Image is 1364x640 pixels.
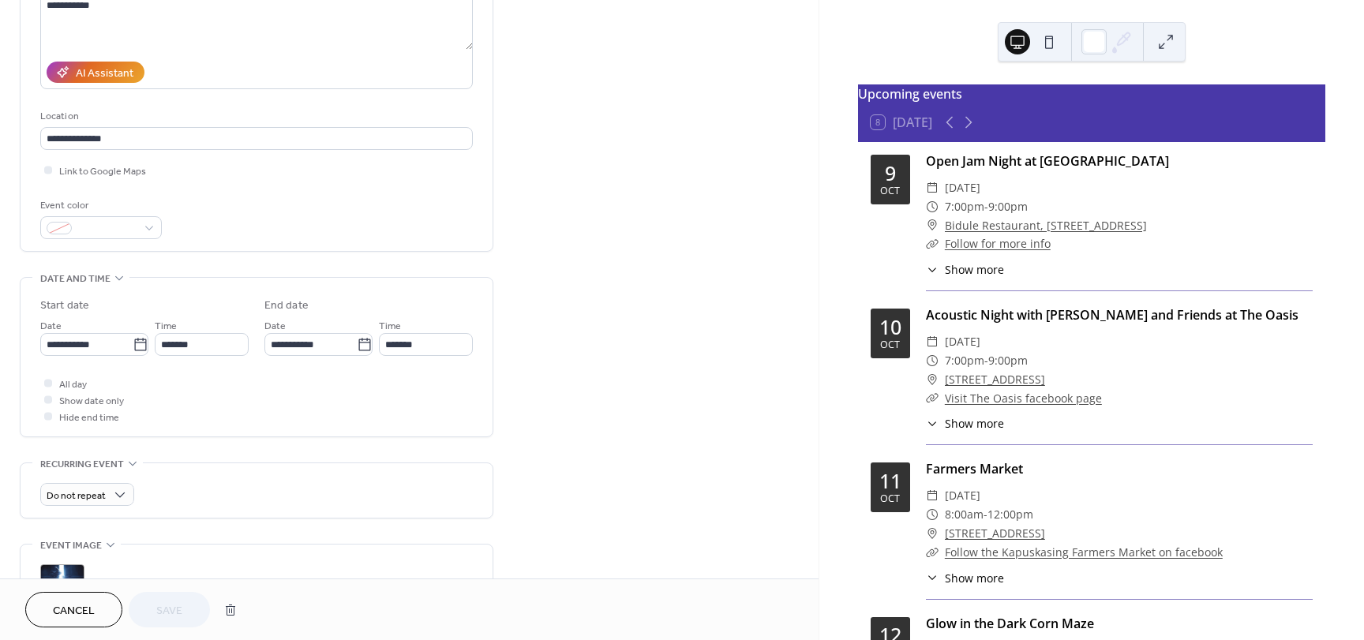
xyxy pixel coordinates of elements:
div: Oct [880,340,900,350]
span: Cancel [53,603,95,619]
button: Cancel [25,592,122,627]
a: Farmers Market [926,460,1023,477]
div: Oct [880,186,900,196]
span: - [984,505,987,524]
a: Glow in the Dark Corn Maze [926,615,1094,632]
div: ​ [926,370,939,389]
a: Follow for more info [945,236,1051,251]
div: End date [264,298,309,314]
button: AI Assistant [47,62,144,83]
button: ​Show more [926,261,1004,278]
span: Show more [945,261,1004,278]
span: Show date only [59,393,124,410]
span: Date and time [40,271,111,287]
span: [DATE] [945,486,980,505]
div: ; [40,564,84,608]
span: 7:00pm [945,351,984,370]
div: Start date [40,298,89,314]
div: Event color [40,197,159,214]
a: Bidule Restaurant, [STREET_ADDRESS] [945,216,1147,235]
div: 11 [879,471,901,491]
div: ​ [926,524,939,543]
button: ​Show more [926,570,1004,586]
span: - [984,197,988,216]
span: Date [40,318,62,335]
div: ​ [926,351,939,370]
a: Open Jam Night at [GEOGRAPHIC_DATA] [926,152,1169,170]
span: Link to Google Maps [59,163,146,180]
span: Date [264,318,286,335]
button: ​Show more [926,415,1004,432]
span: Do not repeat [47,487,106,505]
a: [STREET_ADDRESS] [945,524,1045,543]
div: ​ [926,234,939,253]
span: Recurring event [40,456,124,473]
div: ​ [926,216,939,235]
a: Acoustic Night with [PERSON_NAME] and Friends at The Oasis [926,306,1298,324]
span: Show more [945,570,1004,586]
span: 12:00pm [987,505,1033,524]
a: Visit The Oasis facebook page [945,391,1102,406]
div: 9 [885,163,896,183]
div: ​ [926,261,939,278]
span: - [984,351,988,370]
div: ​ [926,332,939,351]
div: 10 [879,317,901,337]
div: ​ [926,197,939,216]
span: Time [379,318,401,335]
div: ​ [926,570,939,586]
div: ​ [926,415,939,432]
span: Hide end time [59,410,119,426]
div: ​ [926,178,939,197]
span: Event image [40,537,102,554]
span: 7:00pm [945,197,984,216]
div: ​ [926,505,939,524]
span: 9:00pm [988,351,1028,370]
span: [DATE] [945,332,980,351]
span: Show more [945,415,1004,432]
span: Time [155,318,177,335]
div: Oct [880,494,900,504]
div: Upcoming events [858,84,1325,103]
span: 9:00pm [988,197,1028,216]
span: [DATE] [945,178,980,197]
a: [STREET_ADDRESS] [945,370,1045,389]
div: ​ [926,543,939,562]
a: Follow the Kapuskasing Farmers Market on facebook [945,545,1223,560]
div: ​ [926,486,939,505]
div: ​ [926,389,939,408]
div: Location [40,108,470,125]
span: All day [59,376,87,393]
div: AI Assistant [76,65,133,82]
span: 8:00am [945,505,984,524]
